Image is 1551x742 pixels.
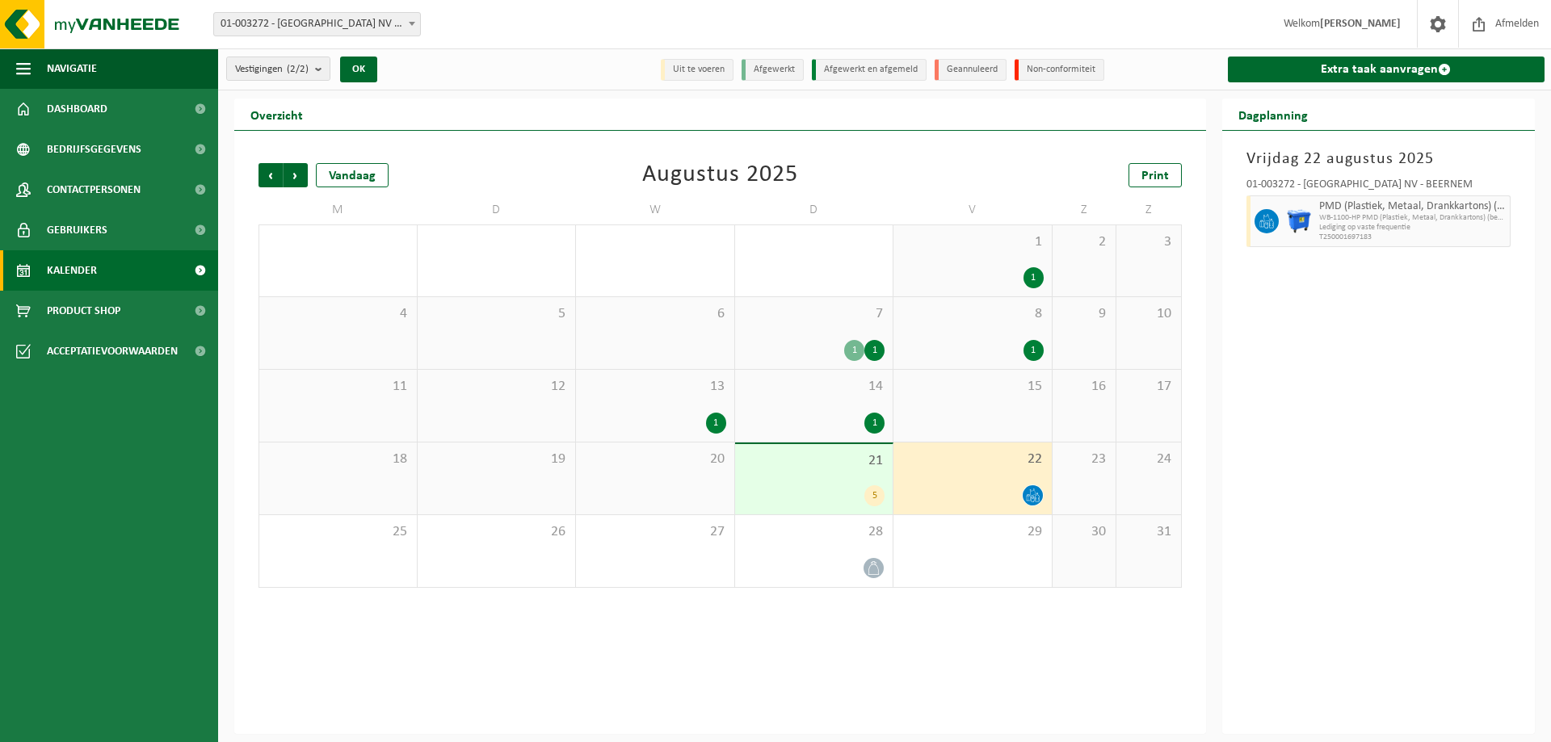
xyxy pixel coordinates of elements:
div: 1 [1023,267,1044,288]
button: OK [340,57,377,82]
td: V [893,195,1053,224]
span: 11 [267,378,409,396]
span: 27 [584,523,726,541]
span: 01-003272 - BELGOSUC NV - BEERNEM [214,13,420,36]
span: 10 [1124,305,1172,323]
td: Z [1053,195,1117,224]
h3: Vrijdag 22 augustus 2025 [1246,147,1511,171]
span: 24 [1124,451,1172,468]
span: 26 [426,523,568,541]
div: 1 [844,340,864,361]
li: Non-conformiteit [1015,59,1104,81]
span: 2 [1061,233,1108,251]
span: Vorige [258,163,283,187]
span: T250001697183 [1319,233,1507,242]
span: 20 [584,451,726,468]
span: 17 [1124,378,1172,396]
span: Acceptatievoorwaarden [47,331,178,371]
div: 1 [1023,340,1044,361]
span: 25 [267,523,409,541]
span: 6 [584,305,726,323]
span: Volgende [284,163,308,187]
span: 5 [426,305,568,323]
span: Navigatie [47,48,97,89]
span: 28 [743,523,885,541]
td: M [258,195,418,224]
a: Extra taak aanvragen [1228,57,1545,82]
span: 4 [267,305,409,323]
div: 1 [864,340,885,361]
div: 1 [864,413,885,434]
td: D [418,195,577,224]
span: Print [1141,170,1169,182]
button: Vestigingen(2/2) [226,57,330,81]
li: Geannuleerd [935,59,1007,81]
span: Product Shop [47,291,120,331]
h2: Overzicht [234,99,319,130]
span: 22 [902,451,1044,468]
span: 19 [426,451,568,468]
div: Augustus 2025 [642,163,798,187]
div: Vandaag [316,163,389,187]
img: WB-1100-HPE-BE-01 [1287,209,1311,233]
span: 16 [1061,378,1108,396]
span: WB-1100-HP PMD (Plastiek, Metaal, Drankkartons) (bedrijven) [1319,213,1507,223]
span: 30 [1061,523,1108,541]
span: 21 [743,452,885,470]
span: PMD (Plastiek, Metaal, Drankkartons) (bedrijven) [1319,200,1507,213]
strong: [PERSON_NAME] [1320,18,1401,30]
span: 8 [902,305,1044,323]
h2: Dagplanning [1222,99,1324,130]
a: Print [1129,163,1182,187]
span: 23 [1061,451,1108,468]
span: 15 [902,378,1044,396]
span: Lediging op vaste frequentie [1319,223,1507,233]
td: W [576,195,735,224]
li: Afgewerkt [742,59,804,81]
span: 31 [1124,523,1172,541]
span: 01-003272 - BELGOSUC NV - BEERNEM [213,12,421,36]
span: 29 [902,523,1044,541]
div: 1 [706,413,726,434]
td: Z [1116,195,1181,224]
span: Kalender [47,250,97,291]
span: 12 [426,378,568,396]
span: 13 [584,378,726,396]
span: 18 [267,451,409,468]
span: 3 [1124,233,1172,251]
span: 14 [743,378,885,396]
span: Bedrijfsgegevens [47,129,141,170]
span: 9 [1061,305,1108,323]
count: (2/2) [287,64,309,74]
span: 1 [902,233,1044,251]
span: 7 [743,305,885,323]
span: Gebruikers [47,210,107,250]
li: Afgewerkt en afgemeld [812,59,927,81]
span: Contactpersonen [47,170,141,210]
td: D [735,195,894,224]
span: Dashboard [47,89,107,129]
div: 01-003272 - [GEOGRAPHIC_DATA] NV - BEERNEM [1246,179,1511,195]
li: Uit te voeren [661,59,733,81]
div: 5 [864,485,885,506]
span: Vestigingen [235,57,309,82]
